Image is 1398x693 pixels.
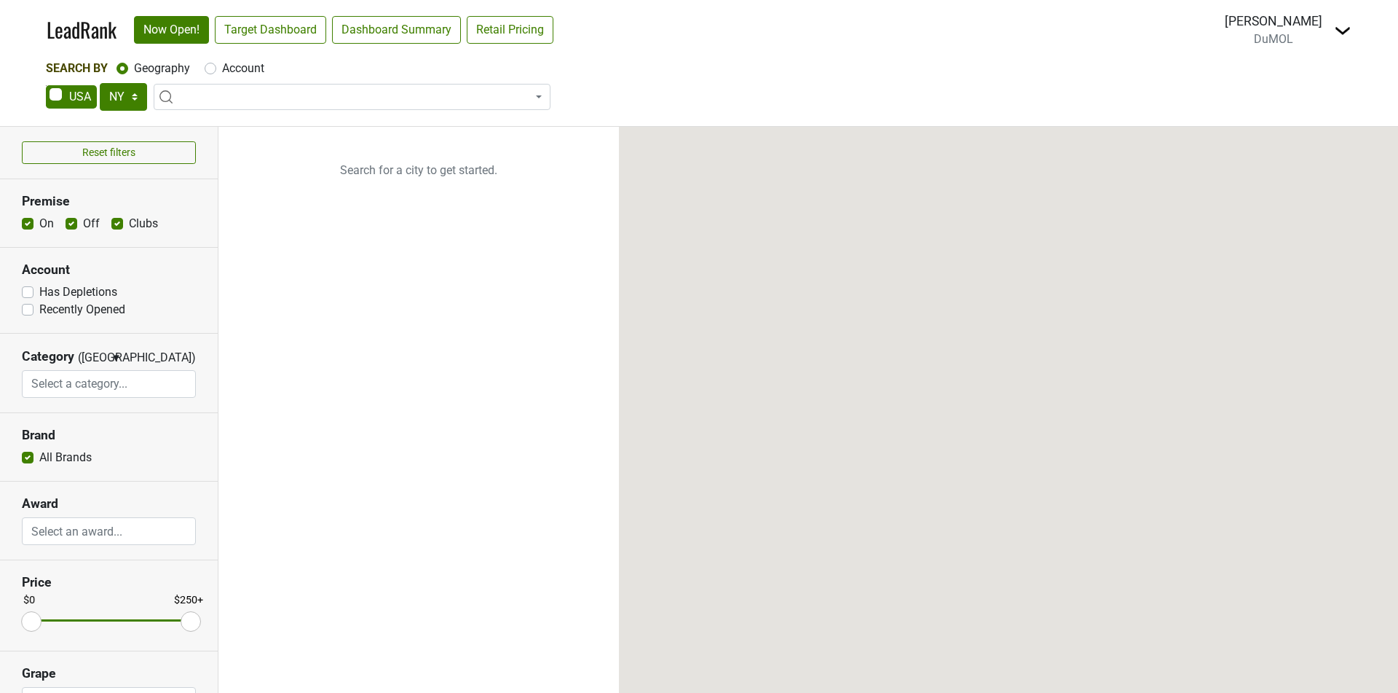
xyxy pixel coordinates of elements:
img: Dropdown Menu [1334,22,1351,39]
div: $250+ [174,593,203,609]
label: Geography [134,60,190,77]
input: Select an award... [23,517,196,545]
a: Target Dashboard [215,16,326,44]
label: All Brands [39,449,92,466]
span: ([GEOGRAPHIC_DATA]) [78,349,107,370]
h3: Price [22,575,196,590]
h3: Grape [22,666,196,681]
label: On [39,215,54,232]
label: Off [83,215,100,232]
p: Search for a city to get started. [218,127,619,214]
span: ▼ [111,351,122,364]
h3: Award [22,496,196,512]
span: Search By [46,61,108,75]
label: Account [222,60,264,77]
a: Now Open! [134,16,209,44]
h3: Category [22,349,74,364]
label: Clubs [129,215,158,232]
label: Recently Opened [39,301,125,318]
h3: Account [22,262,196,278]
button: Reset filters [22,141,196,164]
input: Select a category... [23,370,196,398]
h3: Premise [22,194,196,209]
a: Retail Pricing [467,16,553,44]
a: Dashboard Summary [332,16,461,44]
h3: Brand [22,428,196,443]
a: LeadRank [47,15,116,45]
div: $0 [23,593,35,609]
label: Has Depletions [39,283,117,301]
span: DuMOL [1254,32,1293,46]
div: [PERSON_NAME] [1225,12,1322,31]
